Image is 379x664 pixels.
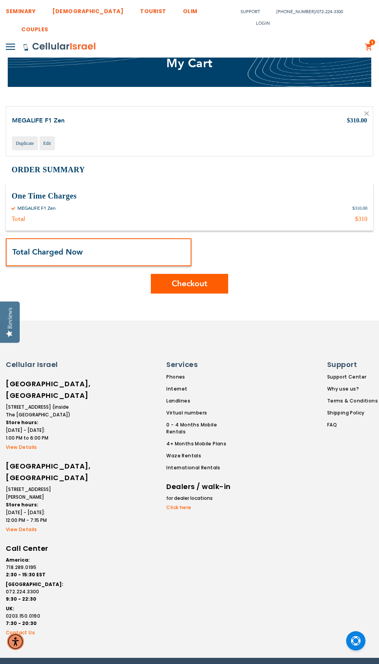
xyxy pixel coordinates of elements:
[6,44,15,50] img: Toggle Menu
[6,557,30,563] strong: America:
[12,191,367,201] h3: One Time Charges
[52,2,123,16] a: [DEMOGRAPHIC_DATA]
[256,20,270,26] span: Login
[166,504,232,511] a: Click here
[6,629,72,636] a: Contact Us
[23,42,96,51] img: Cellular Israel Logo
[166,421,237,435] a: 0 - 4 Months Mobile Rentals
[7,633,24,650] div: Accessibility Menu
[6,460,72,484] h6: [GEOGRAPHIC_DATA], [GEOGRAPHIC_DATA]
[317,9,343,15] a: 072-224-3300
[6,620,37,627] strong: 7:30 - 20:30
[39,136,55,150] a: Edit
[6,543,72,554] h6: Call Center
[140,2,166,16] a: TOURIST
[355,215,367,223] div: $310
[166,464,237,471] a: International Rentals
[327,360,373,370] h6: Support
[6,588,72,595] a: 072.224.3300
[269,6,343,17] li: /
[6,403,72,442] li: [STREET_ADDRESS] (inside The [GEOGRAPHIC_DATA]) [DATE] - [DATE]: 1:00 PM to 6:00 PM
[7,307,14,329] div: Reviews
[166,409,237,416] a: Virtual numbers
[6,2,36,16] a: SEMINARY
[277,9,315,15] a: [PHONE_NUMBER]
[6,444,72,451] a: View Details
[327,374,378,380] a: Support Center
[6,596,36,602] strong: 9:30 - 22:30
[166,494,232,502] li: for dealer locations
[365,42,373,52] a: 1
[6,486,72,524] li: [STREET_ADDRESS][PERSON_NAME] [DATE] - [DATE]: 12:00 PM - 7:15 PM
[166,55,213,71] span: My Cart
[183,2,198,16] a: OLIM
[241,9,260,15] a: Support
[16,141,34,146] span: Duplicate
[371,39,374,46] span: 1
[172,278,207,289] span: Checkout
[6,605,14,612] strong: UK:
[166,397,237,404] a: Landlines
[6,613,72,620] a: 0203.150.0190
[6,164,373,175] h2: Order Summary
[352,205,367,211] div: $310.00
[166,440,237,447] a: 4+ Months Mobile Plans
[347,117,367,124] span: $310.00
[166,385,237,392] a: Internet
[6,571,46,578] strong: 2:30 - 15:30 EST
[43,141,51,146] span: Edit
[166,360,232,370] h6: Services
[12,116,65,125] a: MEGALIFE F1 Zen
[166,452,237,459] a: Waze Rentals
[12,215,25,223] div: Total
[6,378,72,401] h6: [GEOGRAPHIC_DATA], [GEOGRAPHIC_DATA]
[6,360,72,370] h6: Cellular Israel
[21,20,48,34] a: COUPLES
[327,397,378,404] a: Terms & Conditions
[6,581,63,588] strong: [GEOGRAPHIC_DATA]:
[327,421,378,428] a: FAQ
[6,501,38,508] strong: Store hours:
[6,526,72,533] a: View Details
[6,564,72,571] a: 718.289.0195
[6,419,38,426] strong: Store hours:
[327,409,378,416] a: Shipping Policy
[12,247,83,257] strong: Total Charged Now
[12,136,38,150] a: Duplicate
[151,274,228,294] button: Checkout
[166,481,232,492] h6: Dealers / walk-in
[327,385,378,392] a: Why use us?
[166,374,237,380] a: Phones
[17,205,56,211] div: MEGALIFE F1 Zen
